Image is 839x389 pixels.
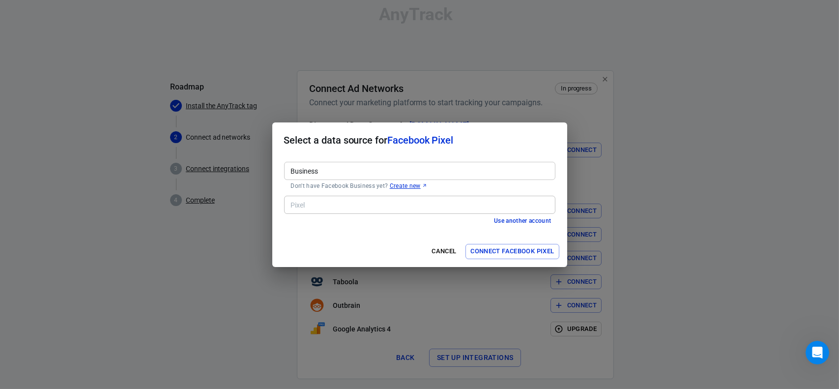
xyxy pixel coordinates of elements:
button: Use another account [490,216,555,226]
iframe: Intercom live chat [806,341,829,364]
a: Create new [390,182,428,190]
input: Type to search [287,165,551,177]
button: Cancel [428,244,460,259]
span: Facebook Pixel [387,134,453,146]
p: Don't have Facebook Business yet? [291,182,549,190]
h2: Select a data source for [272,122,567,158]
input: Type to search [287,199,551,211]
button: Connect Facebook Pixel [465,244,559,259]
